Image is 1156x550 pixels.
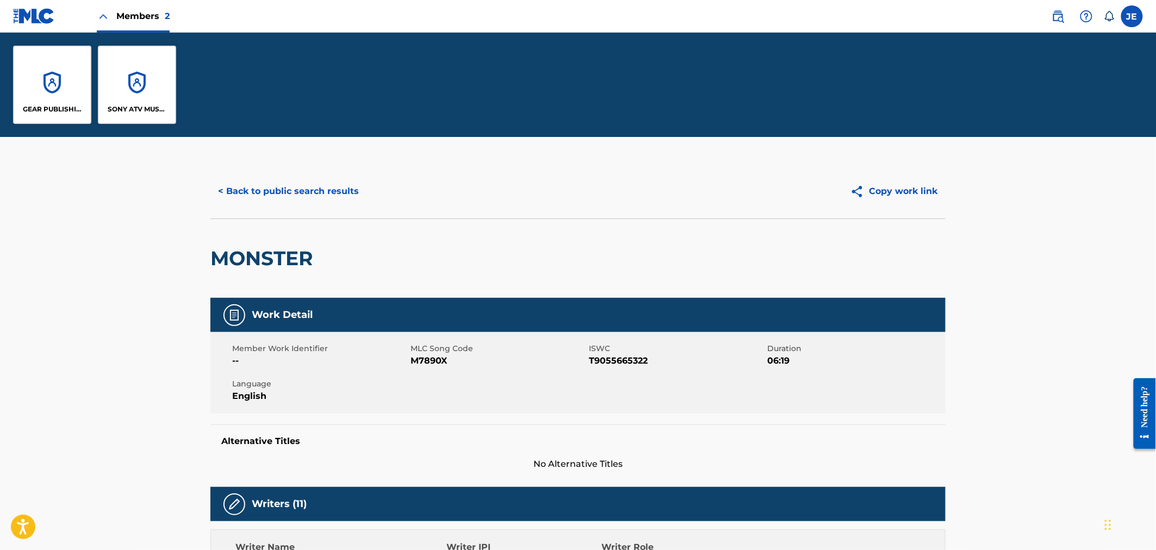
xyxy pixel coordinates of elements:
[108,104,167,114] p: SONY ATV MUSIC PUB LLC
[1104,11,1115,22] div: Notifications
[589,343,765,354] span: ISWC
[232,354,408,367] span: --
[589,354,765,367] span: T9055665322
[767,354,943,367] span: 06:19
[210,246,318,271] h2: MONSTER
[1047,5,1069,27] a: Public Search
[252,498,307,510] h5: Writers (11)
[232,343,408,354] span: Member Work Identifier
[98,46,176,124] a: AccountsSONY ATV MUSIC PUB LLC
[850,185,869,198] img: Copy work link
[1121,5,1143,27] div: User Menu
[843,178,946,205] button: Copy work link
[232,378,408,390] span: Language
[210,178,366,205] button: < Back to public search results
[252,309,313,321] h5: Work Detail
[1102,498,1156,550] iframe: Chat Widget
[232,390,408,403] span: English
[228,309,241,322] img: Work Detail
[1105,509,1111,541] div: Drag
[116,10,170,22] span: Members
[210,458,946,471] span: No Alternative Titles
[767,343,943,354] span: Duration
[97,10,110,23] img: Close
[1126,370,1156,457] iframe: Resource Center
[23,104,82,114] p: GEAR PUBLISHING
[221,436,935,447] h5: Alternative Titles
[1080,10,1093,23] img: help
[1052,10,1065,23] img: search
[411,354,586,367] span: M7890X
[228,498,241,511] img: Writers
[13,8,55,24] img: MLC Logo
[411,343,586,354] span: MLC Song Code
[13,46,91,124] a: AccountsGEAR PUBLISHING
[165,11,170,21] span: 2
[1076,5,1097,27] div: Help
